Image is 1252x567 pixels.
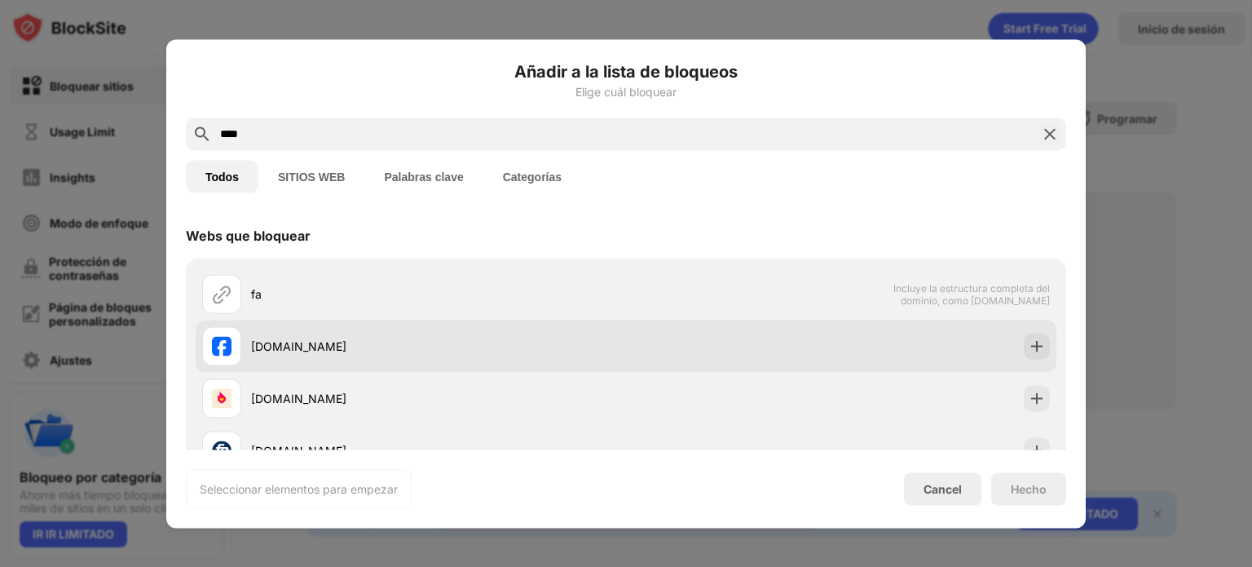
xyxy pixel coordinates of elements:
[186,160,258,193] button: Todos
[212,441,231,460] img: favicons
[251,390,626,407] div: [DOMAIN_NAME]
[882,281,1050,306] span: Incluye la estructura completa del dominio, como [DOMAIN_NAME]
[364,160,483,193] button: Palabras clave
[212,284,231,303] img: url.svg
[258,160,364,193] button: SITIOS WEB
[1011,482,1047,495] div: Hecho
[251,338,626,355] div: [DOMAIN_NAME]
[1040,124,1060,144] img: search-close
[251,442,626,459] div: [DOMAIN_NAME]
[192,124,212,144] img: search.svg
[186,59,1066,83] h6: Añadir a la lista de bloqueos
[924,482,962,496] div: Cancel
[186,227,311,243] div: Webs que bloquear
[251,286,626,303] div: fa
[200,481,398,497] div: Seleccionar elementos para empezar
[186,85,1066,98] div: Elige cuál bloquear
[212,336,231,356] img: favicons
[212,388,231,408] img: favicons
[483,160,581,193] button: Categorías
